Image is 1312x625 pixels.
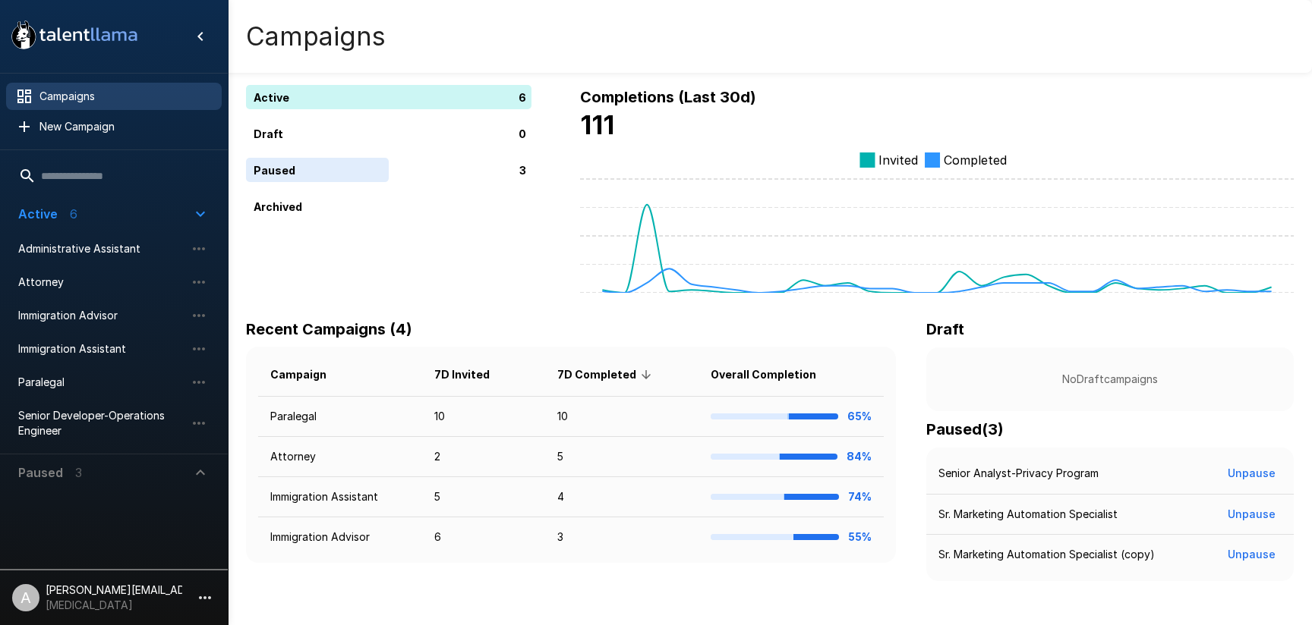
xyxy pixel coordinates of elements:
b: Completions (Last 30d) [580,88,756,106]
td: 5 [545,437,698,477]
p: 0 [519,126,526,142]
td: 5 [422,477,546,517]
h4: Campaigns [246,20,386,52]
button: Unpause [1222,501,1282,529]
td: 10 [545,397,698,437]
button: Unpause [1222,541,1282,569]
td: Immigration Advisor [258,517,422,557]
td: 3 [545,517,698,557]
td: Immigration Assistant [258,477,422,517]
span: Overall Completion [711,366,836,384]
p: No Draft campaigns [951,372,1269,387]
td: 6 [422,517,546,557]
span: 7D Invited [434,366,509,384]
b: 84% [847,450,872,463]
b: 74% [848,490,872,503]
b: 55% [848,530,872,543]
p: Sr. Marketing Automation Specialist [938,507,1118,522]
td: Paralegal [258,397,422,437]
b: 65% [847,410,872,422]
p: Senior Analyst-Privacy Program [938,466,1099,481]
b: Draft [926,320,964,338]
p: 3 [519,162,526,178]
b: Recent Campaigns (4) [246,320,412,338]
td: Attorney [258,437,422,477]
b: Paused ( 3 ) [926,420,1004,438]
p: Sr. Marketing Automation Specialist (copy) [938,547,1155,562]
span: Campaign [270,366,346,384]
span: 7D Completed [557,366,656,384]
td: 2 [422,437,546,477]
td: 4 [545,477,698,517]
p: 6 [519,90,526,105]
button: Unpause [1222,460,1282,488]
td: 10 [422,397,546,437]
b: 111 [580,109,614,140]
